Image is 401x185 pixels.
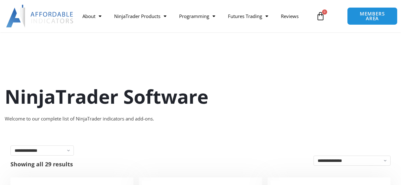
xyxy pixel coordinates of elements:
[322,9,327,15] span: 0
[108,9,173,23] a: NinjaTrader Products
[5,114,396,123] div: Welcome to our complete list of NinjaTrader indicators and add-ons.
[76,9,313,23] nav: Menu
[5,83,396,110] h1: NinjaTrader Software
[275,9,305,23] a: Reviews
[354,11,391,21] span: MEMBERS AREA
[307,7,334,25] a: 0
[314,156,391,166] select: Shop order
[347,7,398,25] a: MEMBERS AREA
[76,9,108,23] a: About
[173,9,222,23] a: Programming
[6,5,74,28] img: LogoAI | Affordable Indicators – NinjaTrader
[222,9,275,23] a: Futures Trading
[10,161,73,167] p: Showing all 29 results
